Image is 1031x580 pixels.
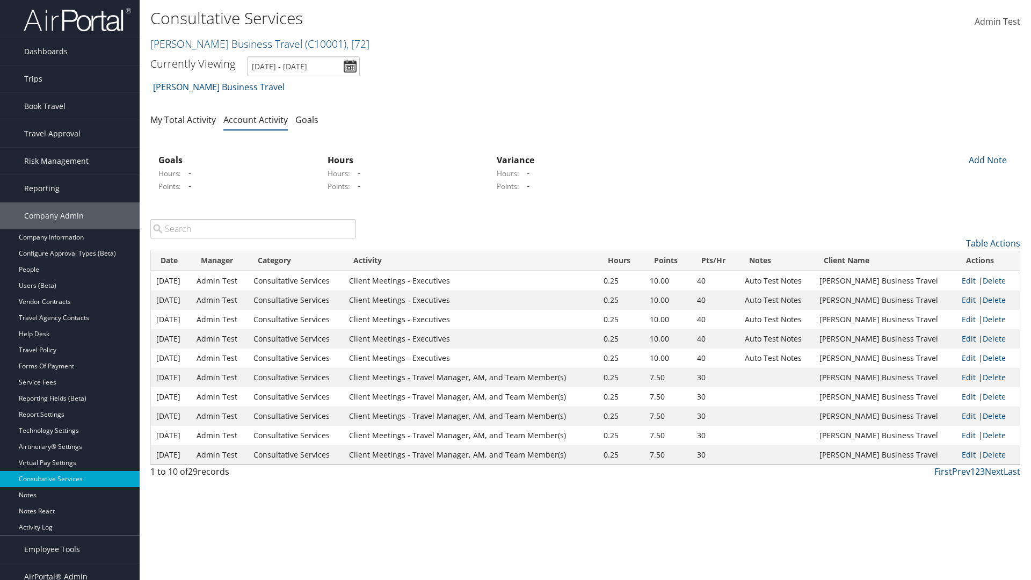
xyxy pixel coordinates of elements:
[598,271,644,291] td: 0.25
[739,250,814,271] th: Notes
[344,407,598,426] td: Client Meetings - Travel Manager, AM, and Team Member(s)
[24,38,68,65] span: Dashboards
[983,275,1006,286] a: Delete
[644,445,692,465] td: 7.50
[692,445,739,465] td: 30
[248,349,344,368] td: Consultative Services
[344,310,598,329] td: Client Meetings - Executives
[344,368,598,387] td: Client Meetings - Travel Manager, AM, and Team Member(s)
[692,426,739,445] td: 30
[24,148,89,175] span: Risk Management
[983,450,1006,460] a: Delete
[150,465,356,483] div: 1 to 10 of records
[814,407,956,426] td: [PERSON_NAME] Business Travel
[151,291,191,310] td: [DATE]
[150,37,369,51] a: [PERSON_NAME] Business Travel
[814,349,956,368] td: [PERSON_NAME] Business Travel
[814,310,956,329] td: [PERSON_NAME] Business Travel
[151,407,191,426] td: [DATE]
[952,466,970,477] a: Prev
[970,466,975,477] a: 1
[151,271,191,291] td: [DATE]
[223,114,288,126] a: Account Activity
[956,250,1020,271] th: Actions
[24,7,131,32] img: airportal-logo.png
[153,76,285,98] a: [PERSON_NAME] Business Travel
[346,37,369,51] span: , [ 72 ]
[983,314,1006,324] a: Delete
[975,5,1020,39] a: Admin Test
[598,407,644,426] td: 0.25
[983,334,1006,344] a: Delete
[962,295,976,305] a: Edit
[24,175,60,202] span: Reporting
[151,445,191,465] td: [DATE]
[191,387,248,407] td: Admin Test
[644,329,692,349] td: 10.00
[248,368,344,387] td: Consultative Services
[956,329,1020,349] td: |
[983,411,1006,421] a: Delete
[248,407,344,426] td: Consultative Services
[328,181,350,192] label: Points:
[248,329,344,349] td: Consultative Services
[962,430,976,440] a: Edit
[150,114,216,126] a: My Total Activity
[150,56,235,71] h3: Currently Viewing
[962,334,976,344] a: Edit
[814,387,956,407] td: [PERSON_NAME] Business Travel
[598,291,644,310] td: 0.25
[188,466,198,477] span: 29
[692,329,739,349] td: 40
[247,56,360,76] input: [DATE] - [DATE]
[956,407,1020,426] td: |
[739,291,814,310] td: Auto Test Notes
[644,349,692,368] td: 10.00
[644,368,692,387] td: 7.50
[151,349,191,368] td: [DATE]
[966,237,1020,249] a: Table Actions
[644,407,692,426] td: 7.50
[598,329,644,349] td: 0.25
[497,168,519,179] label: Hours:
[956,445,1020,465] td: |
[191,310,248,329] td: Admin Test
[739,271,814,291] td: Auto Test Notes
[1004,466,1020,477] a: Last
[183,167,191,179] span: -
[344,387,598,407] td: Client Meetings - Travel Manager, AM, and Team Member(s)
[344,445,598,465] td: Client Meetings - Travel Manager, AM, and Team Member(s)
[692,271,739,291] td: 40
[158,168,181,179] label: Hours:
[644,291,692,310] td: 10.00
[644,310,692,329] td: 10.00
[344,250,598,271] th: Activity: activate to sort column ascending
[814,426,956,445] td: [PERSON_NAME] Business Travel
[975,16,1020,27] span: Admin Test
[150,219,356,238] input: Search
[248,426,344,445] td: Consultative Services
[248,387,344,407] td: Consultative Services
[24,536,80,563] span: Employee Tools
[983,353,1006,363] a: Delete
[692,387,739,407] td: 30
[521,167,529,179] span: -
[692,368,739,387] td: 30
[598,349,644,368] td: 0.25
[158,181,181,192] label: Points:
[814,291,956,310] td: [PERSON_NAME] Business Travel
[956,271,1020,291] td: |
[962,411,976,421] a: Edit
[191,271,248,291] td: Admin Test
[956,368,1020,387] td: |
[24,66,42,92] span: Trips
[962,372,976,382] a: Edit
[295,114,318,126] a: Goals
[328,154,353,166] strong: Hours
[962,353,976,363] a: Edit
[151,368,191,387] td: [DATE]
[24,120,81,147] span: Travel Approval
[24,93,66,120] span: Book Travel
[956,387,1020,407] td: |
[598,445,644,465] td: 0.25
